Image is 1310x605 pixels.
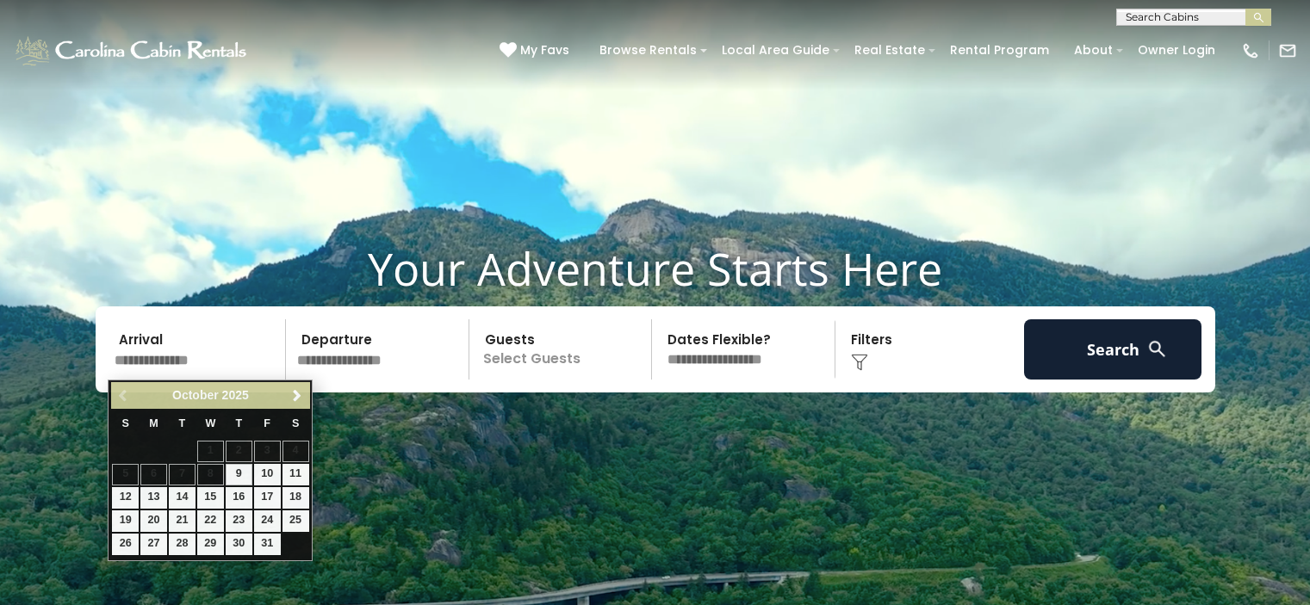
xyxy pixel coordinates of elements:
[254,510,281,532] a: 24
[282,510,309,532] a: 25
[112,534,139,555] a: 26
[1146,338,1168,360] img: search-regular-white.png
[226,510,252,532] a: 23
[254,534,281,555] a: 31
[112,487,139,509] a: 12
[254,487,281,509] a: 17
[121,417,128,429] span: Sunday
[179,417,186,429] span: Tuesday
[290,389,304,403] span: Next
[172,388,219,402] span: October
[520,41,569,59] span: My Favs
[846,37,934,64] a: Real Estate
[197,487,224,509] a: 15
[13,242,1297,295] h1: Your Adventure Starts Here
[235,417,242,429] span: Thursday
[169,510,196,532] a: 21
[197,534,224,555] a: 29
[591,37,705,64] a: Browse Rentals
[222,388,249,402] span: 2025
[140,534,167,555] a: 27
[197,510,224,532] a: 22
[264,417,270,429] span: Friday
[205,417,215,429] span: Wednesday
[500,41,574,60] a: My Favs
[1278,41,1297,60] img: mail-regular-white.png
[1129,37,1224,64] a: Owner Login
[286,385,307,406] a: Next
[149,417,158,429] span: Monday
[1024,319,1202,380] button: Search
[292,417,299,429] span: Saturday
[1065,37,1121,64] a: About
[226,534,252,555] a: 30
[13,34,251,68] img: White-1-1-2.png
[254,464,281,485] a: 10
[226,464,252,485] a: 9
[1241,41,1260,60] img: phone-regular-white.png
[941,37,1058,64] a: Rental Program
[140,510,167,532] a: 20
[112,510,139,532] a: 19
[226,487,252,509] a: 16
[282,464,309,485] a: 11
[282,487,309,509] a: 18
[475,319,652,380] p: Select Guests
[169,534,196,555] a: 28
[169,487,196,509] a: 14
[851,354,868,371] img: filter--v1.png
[713,37,838,64] a: Local Area Guide
[140,487,167,509] a: 13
